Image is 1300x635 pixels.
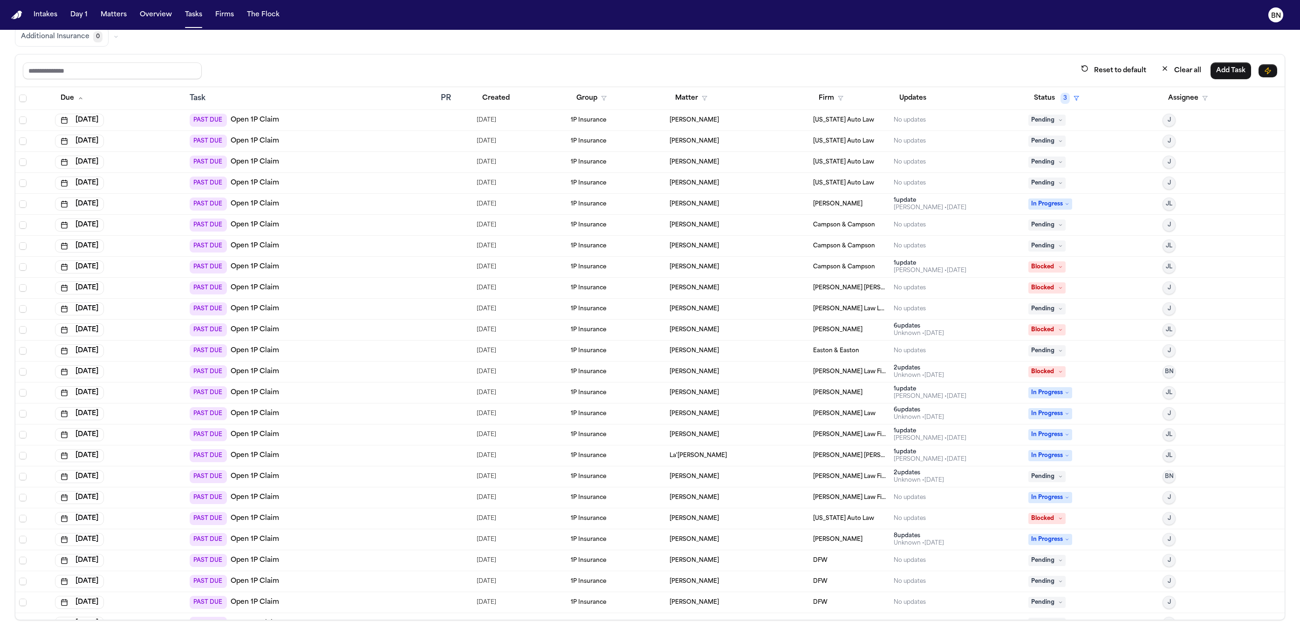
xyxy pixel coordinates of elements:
[243,7,283,23] button: The Flock
[1259,64,1277,77] button: Immediate Task
[97,7,130,23] button: Matters
[21,32,89,41] span: Additional Insurance
[1211,62,1251,79] button: Add Task
[1156,62,1207,79] button: Clear all
[1075,62,1152,79] button: Reset to default
[30,7,61,23] button: Intakes
[11,11,22,20] img: Finch Logo
[11,11,22,20] a: Home
[93,31,103,42] span: 0
[67,7,91,23] button: Day 1
[15,27,109,47] button: Additional Insurance0
[212,7,238,23] button: Firms
[136,7,176,23] button: Overview
[181,7,206,23] button: Tasks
